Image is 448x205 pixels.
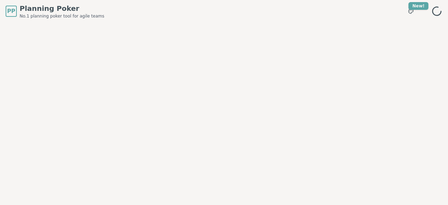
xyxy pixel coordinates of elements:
[408,2,428,10] div: New!
[20,4,104,13] span: Planning Poker
[6,4,104,19] a: PPPlanning PokerNo.1 planning poker tool for agile teams
[7,7,15,15] span: PP
[405,5,417,18] button: New!
[20,13,104,19] span: No.1 planning poker tool for agile teams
